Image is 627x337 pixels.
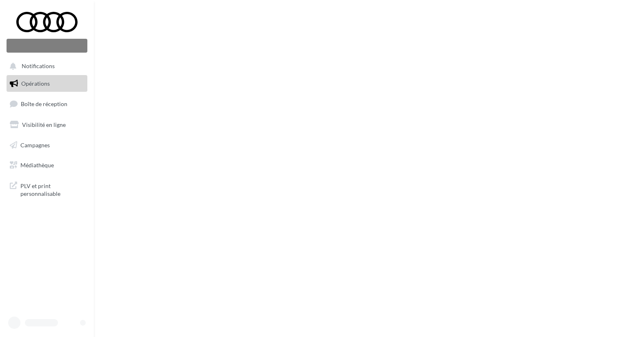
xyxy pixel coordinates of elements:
span: Médiathèque [20,162,54,168]
a: Boîte de réception [5,95,89,113]
span: Visibilité en ligne [22,121,66,128]
a: PLV et print personnalisable [5,177,89,201]
a: Visibilité en ligne [5,116,89,133]
span: Opérations [21,80,50,87]
span: Boîte de réception [21,100,67,107]
a: Campagnes [5,137,89,154]
span: Campagnes [20,141,50,148]
div: Nouvelle campagne [7,39,87,53]
span: Notifications [22,63,55,70]
span: PLV et print personnalisable [20,180,84,198]
a: Médiathèque [5,157,89,174]
a: Opérations [5,75,89,92]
